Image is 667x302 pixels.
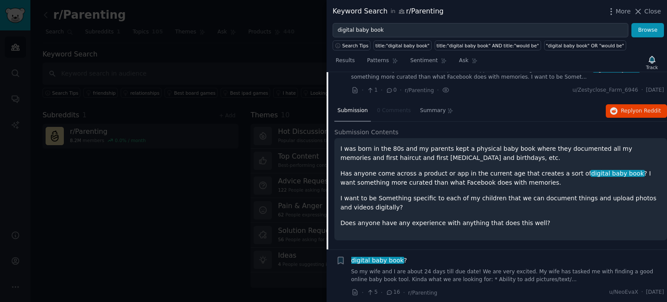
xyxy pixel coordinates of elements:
span: 0 [386,86,396,94]
button: Browse [631,23,664,38]
span: Patterns [367,57,389,65]
span: · [437,86,439,95]
p: I want to be Something specific to each of my children that we can document things and upload pho... [340,194,661,212]
div: "digital baby book" OR "would be" [546,43,624,49]
button: Search Tips [333,40,370,50]
input: Try a keyword related to your business [333,23,628,38]
span: u/NeoEvaX [609,289,638,296]
button: Replyon Reddit [606,104,667,118]
span: r/Parenting [405,87,434,93]
span: [DATE] [646,86,664,94]
span: Ask [459,57,469,65]
div: Track [646,64,658,70]
span: · [381,288,383,297]
a: Patterns [364,54,401,72]
span: Summary [420,107,446,115]
span: ? [351,256,407,265]
span: · [362,288,363,297]
button: Close [634,7,661,16]
span: Close [644,7,661,16]
span: · [400,86,402,95]
a: ...s, etc. Has anyone come across a product or app in the current age that creates a sort ofdigit... [351,66,664,81]
span: in [390,8,395,16]
span: 1 [367,86,377,94]
span: Results [336,57,355,65]
a: "digital baby book" OR "would be" [544,40,626,50]
span: digital baby book [591,170,645,177]
span: · [381,86,383,95]
span: More [616,7,631,16]
span: Search Tips [342,43,369,49]
span: · [403,288,405,297]
span: Submission [337,107,368,115]
a: digital baby book? [351,256,407,265]
a: Results [333,54,358,72]
span: on Reddit [636,108,661,114]
a: So my wife and I are about 24 days till due date! We are very excited. My wife has tasked me with... [351,268,664,283]
a: title:"digital baby book" AND title:"would be" [435,40,541,50]
span: digital baby book [593,66,641,73]
p: I was born in the 80s and my parents kept a physical baby book where they documented all my memor... [340,144,661,163]
span: · [362,86,363,95]
span: r/Parenting [408,290,437,296]
span: [DATE] [646,289,664,296]
span: 5 [367,289,377,296]
span: Sentiment [410,57,438,65]
a: Ask [456,54,481,72]
span: 16 [386,289,400,296]
div: Keyword Search r/Parenting [333,6,444,17]
span: Reply [621,107,661,115]
span: · [641,289,643,296]
span: u/Zestyclose_Farm_6946 [572,86,638,94]
button: Track [643,53,661,72]
div: title:"digital baby book" AND title:"would be" [436,43,539,49]
span: · [641,86,643,94]
span: Submission Contents [334,128,399,137]
span: digital baby book [350,257,405,264]
p: Does anyone have any experience with anything that does this well? [340,219,661,228]
a: Sentiment [407,54,450,72]
a: title:"digital baby book" [373,40,432,50]
button: More [607,7,631,16]
p: Has anyone come across a product or app in the current age that creates a sort of ? I want someth... [340,169,661,187]
div: title:"digital baby book" [376,43,430,49]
